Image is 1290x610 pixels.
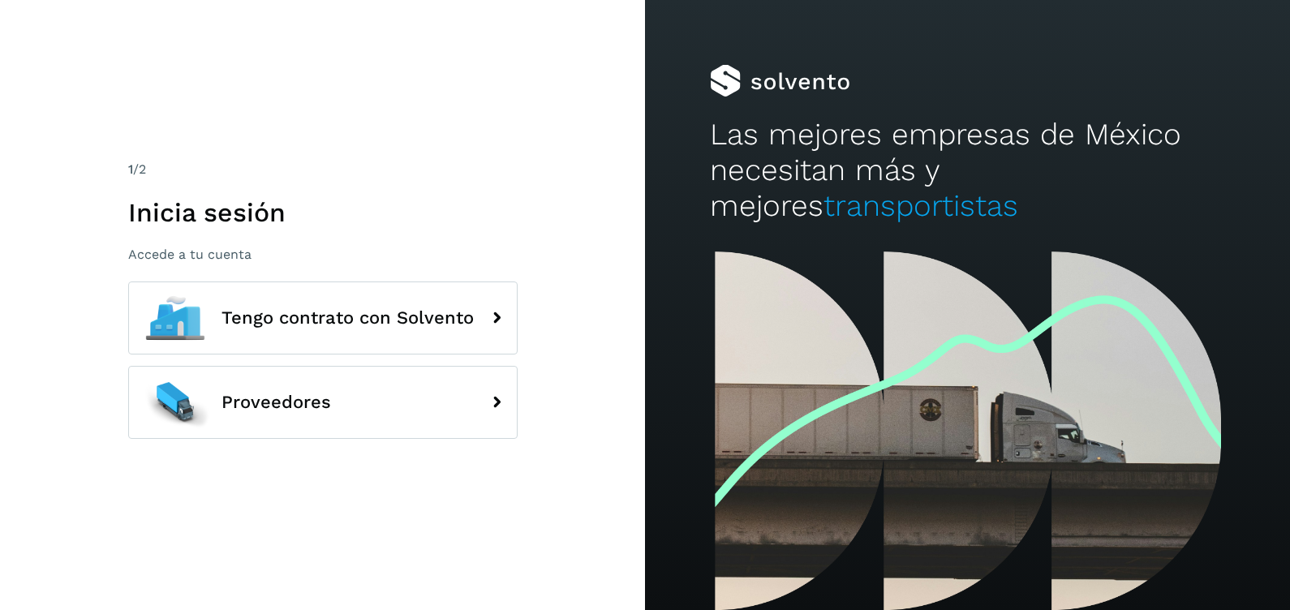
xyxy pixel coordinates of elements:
span: 1 [128,161,133,177]
div: /2 [128,160,518,179]
h2: Las mejores empresas de México necesitan más y mejores [710,117,1226,225]
p: Accede a tu cuenta [128,247,518,262]
span: Proveedores [221,393,331,412]
span: Tengo contrato con Solvento [221,308,474,328]
button: Proveedores [128,366,518,439]
button: Tengo contrato con Solvento [128,281,518,354]
span: transportistas [823,188,1018,223]
h1: Inicia sesión [128,197,518,228]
